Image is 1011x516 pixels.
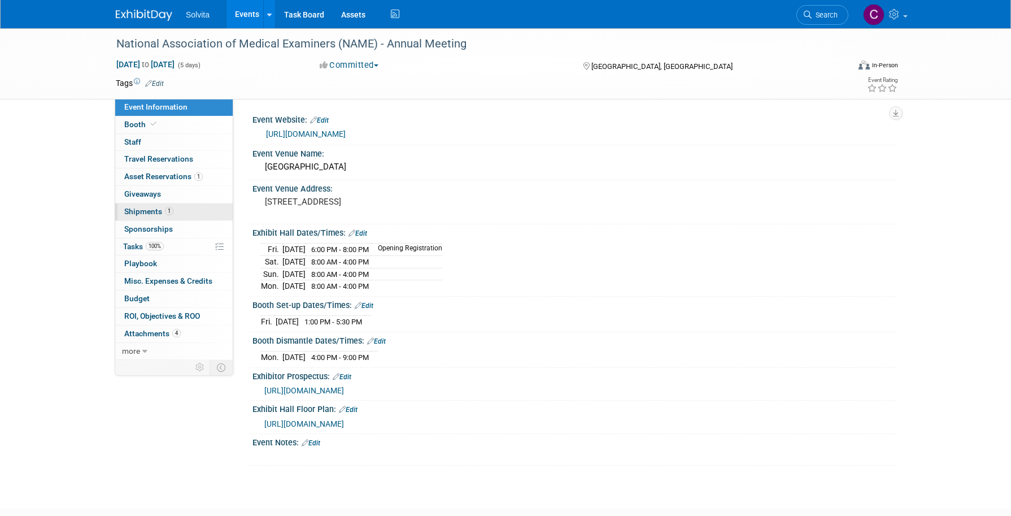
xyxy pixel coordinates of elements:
[210,360,233,375] td: Toggle Event Tabs
[124,189,161,198] span: Giveaways
[863,4,884,25] img: Cindy Miller
[115,203,233,220] a: Shipments1
[165,207,173,215] span: 1
[115,239,233,255] a: Tasks100%
[871,61,898,70] div: In-Person
[282,280,306,292] td: [DATE]
[311,282,369,290] span: 8:00 AM - 4:00 PM
[115,343,233,360] a: more
[151,121,156,127] i: Booth reservation complete
[252,180,895,194] div: Event Venue Address:
[311,353,369,362] span: 4:00 PM - 9:00 PM
[115,221,233,238] a: Sponsorships
[859,60,870,70] img: Format-Inperson.png
[252,224,895,239] div: Exhibit Hall Dates/Times:
[252,434,895,449] div: Event Notes:
[124,120,159,129] span: Booth
[282,268,306,280] td: [DATE]
[339,406,358,414] a: Edit
[252,145,895,159] div: Event Venue Name:
[371,244,442,256] td: Opening Registration
[266,129,346,138] a: [URL][DOMAIN_NAME]
[122,346,140,355] span: more
[264,386,344,395] a: [URL][DOMAIN_NAME]
[252,332,895,347] div: Booth Dismantle Dates/Times:
[140,60,151,69] span: to
[812,11,838,19] span: Search
[252,368,895,383] div: Exhibitor Prospectus:
[282,256,306,268] td: [DATE]
[123,242,164,251] span: Tasks
[124,276,212,285] span: Misc. Expenses & Credits
[252,111,895,126] div: Event Website:
[116,10,172,21] img: ExhibitDay
[124,311,200,320] span: ROI, Objectives & ROO
[146,242,164,250] span: 100%
[116,77,164,89] td: Tags
[124,207,173,216] span: Shipments
[115,273,233,290] a: Misc. Expenses & Credits
[311,258,369,266] span: 8:00 AM - 4:00 PM
[796,5,848,25] a: Search
[124,172,203,181] span: Asset Reservations
[264,419,344,428] a: [URL][DOMAIN_NAME]
[591,62,733,71] span: [GEOGRAPHIC_DATA], [GEOGRAPHIC_DATA]
[115,134,233,151] a: Staff
[282,244,306,256] td: [DATE]
[115,116,233,133] a: Booth
[115,99,233,116] a: Event Information
[190,360,210,375] td: Personalize Event Tab Strip
[311,245,369,254] span: 6:00 PM - 8:00 PM
[124,224,173,233] span: Sponsorships
[194,172,203,181] span: 1
[115,255,233,272] a: Playbook
[355,302,373,310] a: Edit
[261,280,282,292] td: Mon.
[310,116,329,124] a: Edit
[348,229,367,237] a: Edit
[115,168,233,185] a: Asset Reservations1
[124,329,181,338] span: Attachments
[261,256,282,268] td: Sat.
[261,316,276,328] td: Fri.
[252,297,895,311] div: Booth Set-up Dates/Times:
[282,352,306,363] td: [DATE]
[115,308,233,325] a: ROI, Objectives & ROO
[115,326,233,342] a: Attachments4
[124,259,157,268] span: Playbook
[145,80,164,88] a: Edit
[265,197,508,207] pre: [STREET_ADDRESS]
[124,102,188,111] span: Event Information
[333,373,351,381] a: Edit
[311,270,369,279] span: 8:00 AM - 4:00 PM
[115,186,233,203] a: Giveaways
[367,337,386,345] a: Edit
[124,154,193,163] span: Travel Reservations
[316,59,383,71] button: Committed
[302,439,320,447] a: Edit
[177,62,201,69] span: (5 days)
[124,294,150,303] span: Budget
[112,34,831,54] div: National Association of Medical Examiners (NAME) - Annual Meeting
[252,401,895,415] div: Exhibit Hall Floor Plan:
[261,244,282,256] td: Fri.
[261,158,887,176] div: [GEOGRAPHIC_DATA]
[172,329,181,337] span: 4
[261,352,282,363] td: Mon.
[186,10,210,19] span: Solvita
[304,318,362,326] span: 1:00 PM - 5:30 PM
[782,59,898,76] div: Event Format
[115,290,233,307] a: Budget
[867,77,897,83] div: Event Rating
[116,59,175,70] span: [DATE] [DATE]
[261,268,282,280] td: Sun.
[276,316,299,328] td: [DATE]
[124,137,141,146] span: Staff
[115,151,233,168] a: Travel Reservations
